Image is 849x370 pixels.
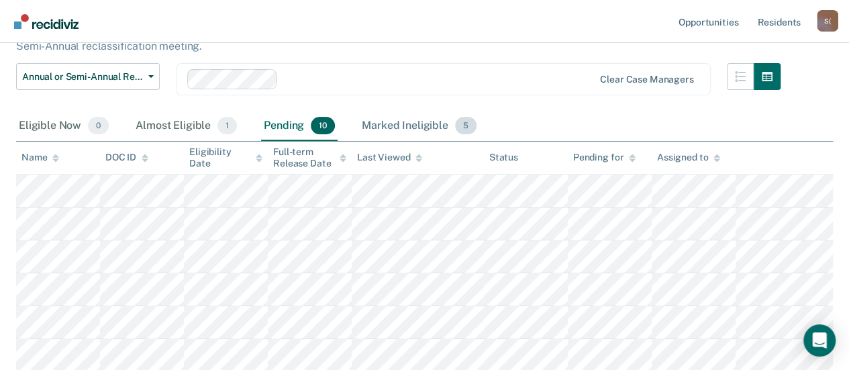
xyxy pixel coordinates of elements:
[311,117,335,134] span: 10
[22,71,143,83] span: Annual or Semi-Annual Reclassification
[489,152,518,163] div: Status
[273,146,346,169] div: Full-term Release Date
[803,324,836,357] div: Open Intercom Messenger
[455,117,477,134] span: 5
[359,111,479,141] div: Marked Ineligible5
[573,152,636,163] div: Pending for
[357,152,422,163] div: Last Viewed
[217,117,237,134] span: 1
[600,74,693,85] div: Clear case managers
[261,111,338,141] div: Pending10
[16,111,111,141] div: Eligible Now0
[817,10,838,32] button: Profile dropdown button
[133,111,240,141] div: Almost Eligible1
[88,117,109,134] span: 0
[105,152,148,163] div: DOC ID
[21,152,59,163] div: Name
[817,10,838,32] div: S (
[189,146,262,169] div: Eligibility Date
[14,14,79,29] img: Recidiviz
[16,63,160,90] button: Annual or Semi-Annual Reclassification
[657,152,720,163] div: Assigned to
[16,27,765,52] p: This alert helps staff identify residents who are due or overdue for their Annual or Semi-Annual ...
